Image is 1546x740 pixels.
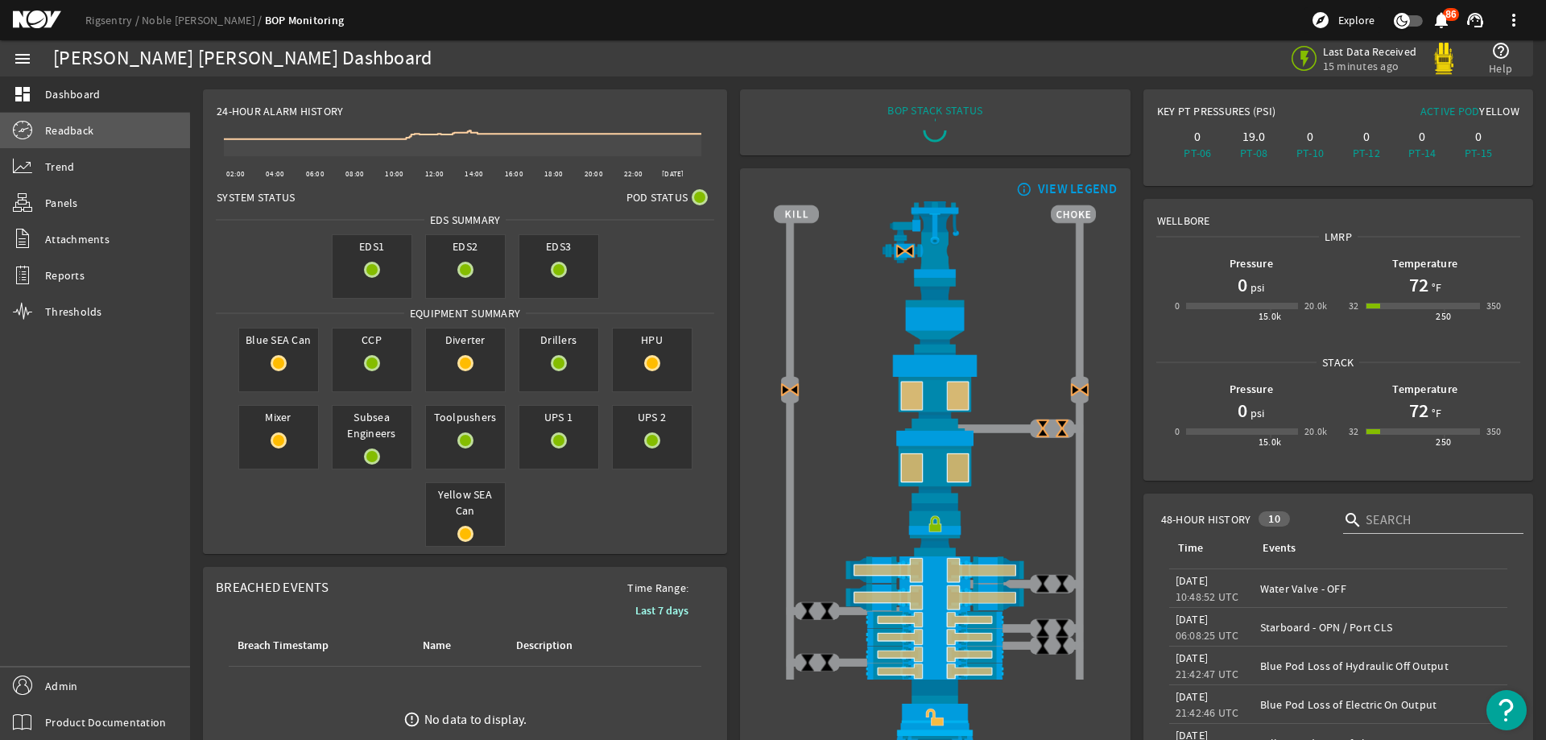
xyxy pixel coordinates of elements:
[53,51,432,67] div: [PERSON_NAME] [PERSON_NAME] Dashboard
[1259,308,1282,325] div: 15.0k
[817,653,837,672] img: ValveClose.png
[1392,256,1457,271] b: Temperature
[1230,382,1273,397] b: Pressure
[1285,129,1335,145] div: 0
[626,189,688,205] span: Pod Status
[1176,705,1239,720] legacy-datetime-component: 21:42:46 UTC
[662,169,684,179] text: [DATE]
[1033,419,1052,438] img: ValveCloseBlock.png
[1323,44,1417,59] span: Last Data Received
[424,212,506,228] span: EDS SUMMARY
[1489,60,1512,76] span: Help
[1229,129,1279,145] div: 19.0
[266,169,284,179] text: 04:00
[1247,279,1265,296] span: psi
[774,663,1096,680] img: PipeRamOpenBlock.png
[774,201,1096,278] img: RiserAdapter.png
[1260,581,1501,597] div: Water Valve - OFF
[1432,10,1451,30] mat-icon: notifications
[1260,539,1494,557] div: Events
[1175,298,1180,314] div: 0
[774,503,1096,556] img: RiserConnectorLock.png
[1070,381,1089,400] img: Valve2CloseBlock.png
[13,85,32,104] mat-icon: dashboard
[1259,434,1282,450] div: 15.0k
[1144,200,1532,229] div: Wellbore
[1260,658,1501,674] div: Blue Pod Loss of Hydraulic Off Output
[774,353,1096,428] img: UpperAnnularOpenBlock.png
[333,406,411,444] span: Subsea Engineers
[1465,10,1485,30] mat-icon: support_agent
[1176,689,1209,704] legacy-datetime-component: [DATE]
[465,169,483,179] text: 14:00
[1238,398,1247,424] h1: 0
[1033,618,1052,638] img: ValveClose.png
[1304,7,1381,33] button: Explore
[774,278,1096,353] img: FlexJoint.png
[425,169,444,179] text: 12:00
[622,596,701,625] button: Last 7 days
[1436,434,1451,450] div: 250
[774,556,1096,584] img: ShearRamOpenBlock.png
[426,235,505,258] span: EDS2
[798,602,817,621] img: ValveClose.png
[1013,183,1032,196] mat-icon: info_outline
[613,406,692,428] span: UPS 2
[516,637,573,655] div: Description
[217,189,295,205] span: System Status
[1176,651,1209,665] legacy-datetime-component: [DATE]
[142,13,265,27] a: Noble [PERSON_NAME]
[239,406,318,428] span: Mixer
[1033,636,1052,655] img: ValveClose.png
[519,235,598,258] span: EDS3
[45,86,100,102] span: Dashboard
[774,584,1096,611] img: ShearRamOpenBlock.png
[817,602,837,621] img: ValveClose.png
[239,329,318,351] span: Blue SEA Can
[1176,628,1239,643] legacy-datetime-component: 06:08:25 UTC
[1398,129,1448,145] div: 0
[1323,59,1417,73] span: 15 minutes ago
[1176,539,1241,557] div: Time
[774,628,1096,645] img: PipeRamOpenBlock.png
[45,267,85,283] span: Reports
[1486,690,1527,730] button: Open Resource Center
[1173,129,1223,145] div: 0
[544,169,563,179] text: 18:00
[635,603,688,618] b: Last 7 days
[1238,272,1247,298] h1: 0
[1349,298,1359,314] div: 32
[1436,308,1451,325] div: 250
[1247,405,1265,421] span: psi
[774,428,1096,502] img: LowerAnnularOpenBlock.png
[798,653,817,672] img: ValveClose.png
[1486,424,1502,440] div: 350
[1319,229,1358,245] span: LMRP
[1428,405,1442,421] span: °F
[45,714,166,730] span: Product Documentation
[1338,12,1374,28] span: Explore
[1491,41,1511,60] mat-icon: help_outline
[1157,103,1338,126] div: Key PT Pressures (PSI)
[226,169,245,179] text: 02:00
[614,580,701,596] span: Time Range:
[1230,256,1273,271] b: Pressure
[1428,279,1442,296] span: °F
[13,49,32,68] mat-icon: menu
[404,305,526,321] span: Equipment Summary
[1173,145,1223,161] div: PT-06
[333,235,411,258] span: EDS1
[306,169,324,179] text: 06:00
[774,611,1096,628] img: PipeRamOpenBlock.png
[426,329,505,351] span: Diverter
[1175,424,1180,440] div: 0
[333,329,411,351] span: CCP
[1260,697,1501,713] div: Blue Pod Loss of Electric On Output
[780,381,800,400] img: Valve2CloseBlock.png
[1428,43,1460,75] img: Yellowpod.svg
[1398,145,1448,161] div: PT-14
[887,102,982,118] div: BOP STACK STATUS
[1409,272,1428,298] h1: 72
[1341,145,1391,161] div: PT-12
[426,483,505,522] span: Yellow SEA Can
